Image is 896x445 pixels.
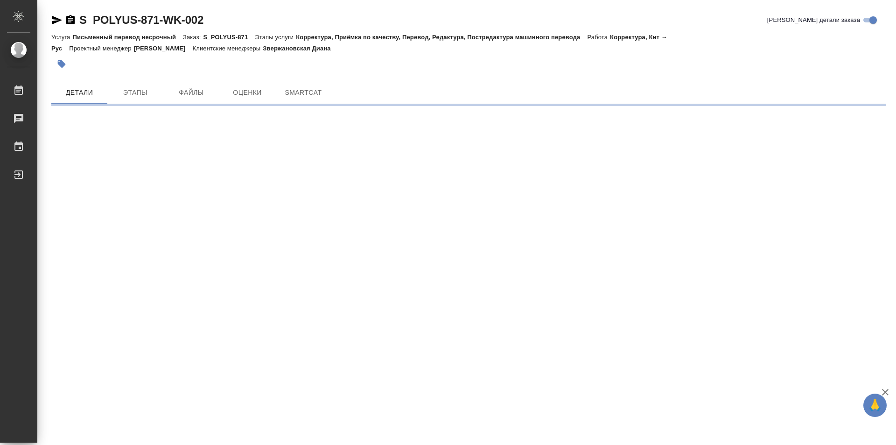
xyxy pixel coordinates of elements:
p: Заказ: [183,34,203,41]
p: Этапы услуги [255,34,296,41]
p: Корректура, Приёмка по качеству, Перевод, Редактура, Постредактура машинного перевода [296,34,587,41]
p: Письменный перевод несрочный [72,34,183,41]
span: Файлы [169,87,214,99]
span: Этапы [113,87,158,99]
p: Звержановская Диана [263,45,337,52]
p: Услуга [51,34,72,41]
p: Работа [587,34,610,41]
a: S_POLYUS-871-WK-002 [79,14,203,26]
span: Детали [57,87,102,99]
span: SmartCat [281,87,326,99]
p: Проектный менеджер [69,45,133,52]
span: 🙏 [867,396,883,415]
button: Скопировать ссылку для ЯМессенджера [51,14,63,26]
button: Добавить тэг [51,54,72,74]
p: [PERSON_NAME] [134,45,193,52]
span: [PERSON_NAME] детали заказа [767,15,860,25]
button: 🙏 [863,394,887,417]
button: Скопировать ссылку [65,14,76,26]
p: S_POLYUS-871 [203,34,255,41]
span: Оценки [225,87,270,99]
p: Клиентские менеджеры [193,45,263,52]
